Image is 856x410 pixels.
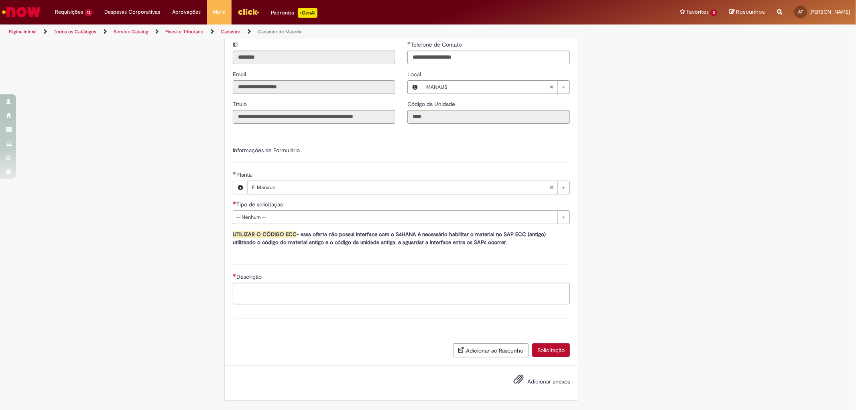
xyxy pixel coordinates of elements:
span: Rascunhos [736,8,765,16]
label: Somente leitura - Email [233,70,248,78]
span: Local [407,71,423,78]
input: ID [233,51,395,64]
input: Código da Unidade [407,110,570,124]
button: Adicionar anexos [511,372,526,390]
input: Título [233,110,395,124]
div: Padroniza [271,8,317,18]
a: F. ManausLimpar campo Planta [248,181,569,194]
a: Todos os Catálogos [54,29,96,35]
span: More [213,8,226,16]
span: [PERSON_NAME] [809,8,850,15]
img: click_logo_yellow_360x200.png [238,6,259,18]
span: Necessários - Planta [236,171,253,178]
span: F. Manaus [252,181,549,194]
label: Informações de Formulário [233,147,300,154]
a: MANAUSLimpar campo Local [422,81,569,94]
span: Aprovações [173,8,201,16]
button: Planta, Visualizar este registro F. Manaus [233,181,248,194]
a: Cadastro [221,29,240,35]
label: Somente leitura - ID [233,41,240,49]
a: Rascunhos [729,8,765,16]
abbr: Limpar campo Planta [545,181,557,194]
span: Descrição [236,273,263,280]
label: Somente leitura - Código da Unidade [407,100,457,108]
textarea: Descrição [233,283,570,304]
span: MANAUS [426,81,549,94]
input: Telefone de Contato [407,51,570,64]
strong: - [297,231,299,238]
span: Despesas Corporativas [105,8,161,16]
span: -- Nenhum -- [236,211,553,224]
abbr: Limpar campo Local [545,81,557,94]
ul: Trilhas de página [6,24,565,39]
span: Adicionar anexos [527,378,570,385]
span: Somente leitura - Email [233,71,248,78]
button: Local, Visualizar este registro MANAUS [408,81,422,94]
span: Somente leitura - ID [233,41,240,48]
span: Telefone de Contato [411,41,464,48]
span: Requisições [55,8,83,16]
a: Fiscal e Tributário [165,29,203,35]
button: Solicitação [532,343,570,357]
span: Necessários [233,273,236,277]
a: Cadastro de Material [258,29,303,35]
span: Necessários [233,201,236,204]
span: Tipo de solicitação [236,201,285,208]
img: ServiceNow [1,4,42,20]
input: Email [233,80,395,94]
span: 3 [710,9,717,16]
span: Obrigatório Preenchido [407,41,411,45]
span: AF [799,9,803,14]
label: Somente leitura - Título [233,100,248,108]
p: +GenAi [298,8,317,18]
span: Obrigatório Preenchido [233,171,236,175]
a: Página inicial [9,29,37,35]
button: Adicionar ao Rascunho [453,343,529,357]
span: essa oferta não possui interface com o S4HANA é necessário habilitar o material no SAP ECC (antig... [233,231,546,246]
span: Favoritos [687,8,709,16]
a: Service Catalog [114,29,148,35]
strong: UTILIZAR O CÓDIGO ECC [233,231,297,238]
span: 13 [85,9,93,16]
